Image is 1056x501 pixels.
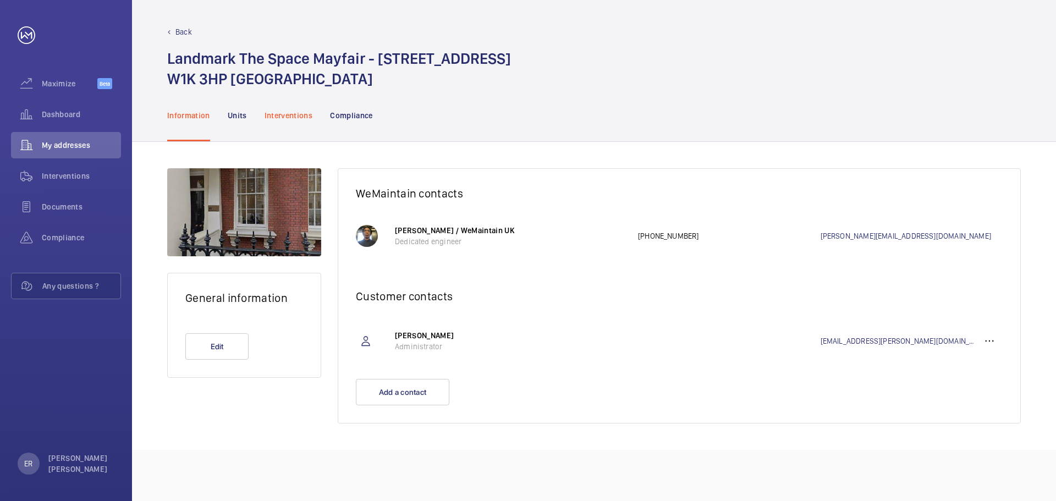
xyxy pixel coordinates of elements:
[821,230,1003,241] a: [PERSON_NAME][EMAIL_ADDRESS][DOMAIN_NAME]
[48,453,114,475] p: [PERSON_NAME] [PERSON_NAME]
[24,458,32,469] p: ER
[175,26,192,37] p: Back
[42,109,121,120] span: Dashboard
[42,232,121,243] span: Compliance
[42,170,121,181] span: Interventions
[395,236,627,247] p: Dedicated engineer
[42,201,121,212] span: Documents
[356,186,1003,200] h2: WeMaintain contacts
[42,140,121,151] span: My addresses
[228,110,247,121] p: Units
[395,341,627,352] p: Administrator
[265,110,313,121] p: Interventions
[167,110,210,121] p: Information
[356,379,449,405] button: Add a contact
[42,280,120,291] span: Any questions ?
[42,78,97,89] span: Maximize
[356,289,1003,303] h2: Customer contacts
[395,225,627,236] p: [PERSON_NAME] / WeMaintain UK
[638,230,821,241] p: [PHONE_NUMBER]
[185,333,249,360] button: Edit
[185,291,303,305] h2: General information
[821,335,977,346] a: [EMAIL_ADDRESS][PERSON_NAME][DOMAIN_NAME]
[395,330,627,341] p: [PERSON_NAME]
[330,110,373,121] p: Compliance
[167,48,511,89] h1: Landmark The Space Mayfair - [STREET_ADDRESS] W1K 3HP [GEOGRAPHIC_DATA]
[97,78,112,89] span: Beta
